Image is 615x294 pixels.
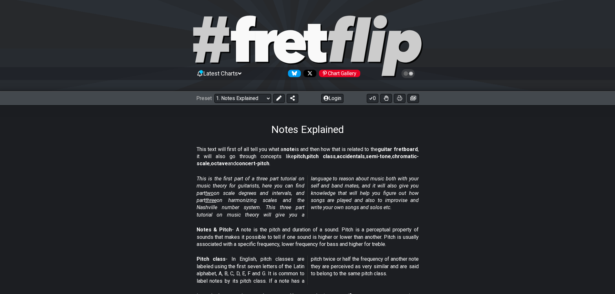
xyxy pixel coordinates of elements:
[287,94,298,103] button: Share Preset
[321,94,343,103] button: Login
[197,176,419,218] em: This is the first part of a three part tutorial on music theory for guitarists, here you can find...
[337,153,365,159] strong: accidentals
[197,256,419,285] p: - In English, pitch classes are labeled using the first seven letters of the Latin alphabet, A, B...
[316,70,360,77] a: #fretflip at Pinterest
[301,70,316,77] a: Follow #fretflip at X
[214,94,271,103] select: Preset
[307,153,336,159] strong: pitch class
[366,153,391,159] strong: semi-tone
[380,94,392,103] button: Toggle Dexterity for all fretkits
[205,190,214,196] span: two
[394,94,405,103] button: Print
[236,160,269,167] strong: concert-pitch
[197,227,232,233] strong: Notes & Pitch
[205,197,217,203] span: three
[197,146,419,167] p: This text will first of all tell you what a is and then how that is related to the , it will also...
[273,94,285,103] button: Edit Preset
[203,70,238,77] span: Latest Charts
[271,123,344,136] h1: Notes Explained
[407,94,419,103] button: Create image
[285,70,301,77] a: Follow #fretflip at Bluesky
[319,70,360,77] div: Chart Gallery
[283,146,295,152] strong: note
[378,146,418,152] strong: guitar fretboard
[211,160,228,167] strong: octave
[405,71,412,76] span: Toggle light / dark theme
[197,256,226,262] strong: Pitch class
[367,94,378,103] button: 0
[197,226,419,248] p: - A note is the pitch and duration of a sound. Pitch is a perceptual property of sounds that make...
[196,95,212,101] span: Preset
[294,153,306,159] strong: pitch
